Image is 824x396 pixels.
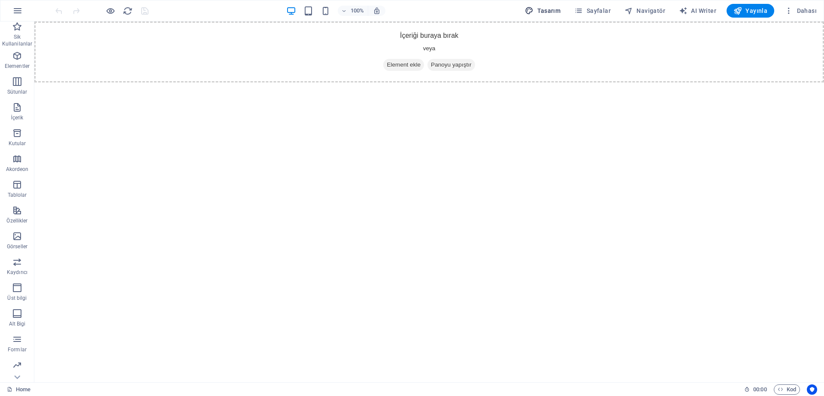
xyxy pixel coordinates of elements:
[753,384,766,395] span: 00 00
[7,384,30,395] a: Seçimi iptal etmek için tıkla. Sayfaları açmak için çift tıkla
[727,4,774,18] button: Yayınla
[676,4,720,18] button: AI Writer
[744,384,767,395] h6: Oturum süresi
[349,37,390,49] span: Element ekle
[105,6,115,16] button: Ön izleme modundan çıkıp düzenlemeye devam etmek için buraya tıklayın
[8,192,27,198] p: Tablolar
[7,269,27,276] p: Kaydırıcı
[774,384,800,395] button: Kod
[393,37,440,49] span: Panoyu yapıştır
[785,6,817,15] span: Dahası
[6,166,29,173] p: Akordeon
[6,217,27,224] p: Özellikler
[621,4,669,18] button: Navigatör
[574,6,611,15] span: Sayfalar
[338,6,368,16] button: 100%
[122,6,133,16] button: reload
[759,386,760,393] span: :
[571,4,614,18] button: Sayfalar
[525,6,560,15] span: Tasarım
[778,384,796,395] span: Kod
[7,243,27,250] p: Görseller
[9,320,26,327] p: Alt Bigi
[733,6,767,15] span: Yayınla
[8,346,27,353] p: Formlar
[11,114,23,121] p: İçerik
[9,140,26,147] p: Kutular
[351,6,364,16] h6: 100%
[5,63,30,70] p: Elementler
[807,384,817,395] button: Usercentrics
[7,88,27,95] p: Sütunlar
[679,6,716,15] span: AI Writer
[521,4,564,18] button: Tasarım
[624,6,665,15] span: Navigatör
[123,6,133,16] i: Sayfayı yeniden yükleyin
[781,4,820,18] button: Dahası
[7,295,27,302] p: Üst bilgi
[373,7,381,15] i: Yeniden boyutlandırmada yakınlaştırma düzeyini seçilen cihaza uyacak şekilde otomatik olarak ayarla.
